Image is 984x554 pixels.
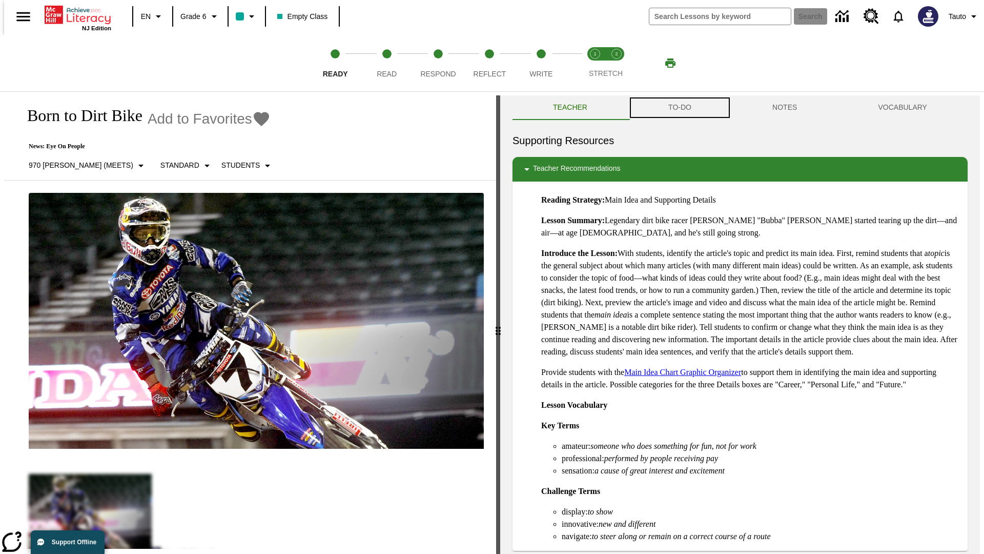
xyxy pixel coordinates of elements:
[541,401,607,409] strong: Lesson Vocabulary
[29,193,484,449] img: Motocross racer James Stewart flies through the air on his dirt bike.
[221,160,260,171] p: Students
[25,156,151,175] button: Select Lexile, 970 Lexile (Meets)
[496,95,500,554] div: Press Enter or Spacebar and then press right and left arrow keys to move the slider
[949,11,966,22] span: Tauto
[829,3,857,31] a: Data Center
[512,95,968,120] div: Instructional Panel Tabs
[180,11,207,22] span: Grade 6
[594,466,725,475] em: a cause of great interest and excitement
[837,95,968,120] button: VOCABULARY
[148,110,271,128] button: Add to Favorites - Born to Dirt Bike
[604,454,718,463] em: performed by people receiving pay
[541,194,959,206] p: Main Idea and Supporting Details
[512,132,968,149] h6: Supporting Resources
[592,532,771,541] em: to steer along or remain on a correct course of a route
[529,70,552,78] span: Write
[624,368,741,377] a: Main Idea Chart Graphic Organizer
[533,163,620,175] p: Teacher Recommendations
[541,421,579,430] strong: Key Terms
[918,6,938,27] img: Avatar
[588,507,613,516] em: to show
[512,157,968,182] div: Teacher Recommendations
[460,35,519,91] button: Reflect step 4 of 5
[562,465,959,477] li: sensation:
[148,111,252,127] span: Add to Favorites
[217,156,278,175] button: Select Student
[500,95,980,554] div: activity
[176,7,224,26] button: Grade: Grade 6, Select a grade
[323,70,348,78] span: Ready
[580,35,610,91] button: Stretch Read step 1 of 2
[590,442,756,450] em: someone who does something for fun, not for work
[593,51,596,56] text: 1
[599,520,655,528] em: new and different
[649,8,791,25] input: search field
[357,35,416,91] button: Read step 2 of 5
[615,51,618,56] text: 2
[420,70,456,78] span: Respond
[377,70,397,78] span: Read
[232,7,262,26] button: Class color is teal. Change class color
[541,249,618,258] strong: Introduce the Lesson:
[562,440,959,452] li: amateur:
[945,7,984,26] button: Profile/Settings
[857,3,885,30] a: Resource Center, Will open in new tab
[474,70,506,78] span: Reflect
[541,195,605,204] strong: Reading Strategy:
[136,7,169,26] button: Language: EN, Select a language
[541,214,959,239] p: Legendary dirt bike racer [PERSON_NAME] "Bubba" [PERSON_NAME] started tearing up the dirt—and air...
[562,530,959,543] li: navigate:
[654,54,687,72] button: Print
[885,3,912,30] a: Notifications
[562,506,959,518] li: display:
[511,35,571,91] button: Write step 5 of 5
[594,310,627,319] em: main idea
[160,160,199,171] p: Standard
[156,156,217,175] button: Scaffolds, Standard
[8,2,38,32] button: Open side menu
[16,106,142,125] h1: Born to Dirt Bike
[408,35,468,91] button: Respond step 3 of 5
[562,518,959,530] li: innovative:
[16,143,278,150] p: News: Eye On People
[628,95,732,120] button: TO-DO
[928,249,945,258] em: topic
[602,35,631,91] button: Stretch Respond step 2 of 2
[912,3,945,30] button: Select a new avatar
[541,216,605,225] strong: Lesson Summary:
[31,530,105,554] button: Support Offline
[512,95,628,120] button: Teacher
[589,69,623,77] span: STRETCH
[732,95,837,120] button: NOTES
[562,452,959,465] li: professional:
[541,487,600,496] strong: Challenge Terms
[45,4,111,31] div: Home
[141,11,151,22] span: EN
[82,25,111,31] span: NJ Edition
[52,539,96,546] span: Support Offline
[541,247,959,358] p: With students, identify the article's topic and predict its main idea. First, remind students tha...
[4,95,496,549] div: reading
[29,160,133,171] p: 970 [PERSON_NAME] (Meets)
[541,366,959,391] p: Provide students with the to support them in identifying the main idea and supporting details in ...
[305,35,365,91] button: Ready step 1 of 5
[277,11,328,22] span: Empty Class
